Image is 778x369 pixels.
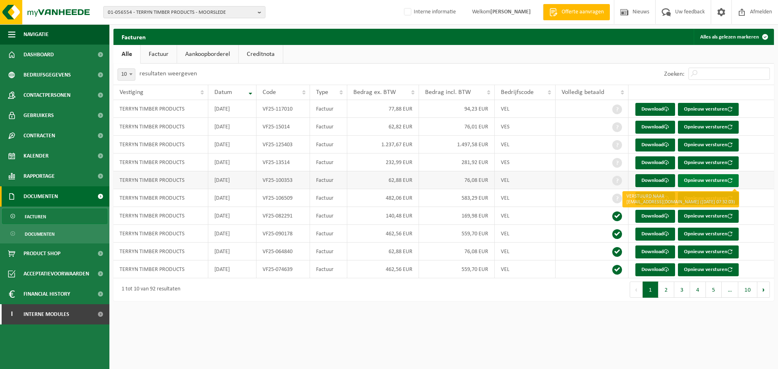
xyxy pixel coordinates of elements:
a: Creditnota [239,45,283,64]
span: Code [263,89,276,96]
span: Volledig betaald [562,89,604,96]
a: Download [635,210,675,223]
td: VF25-082291 [256,207,310,225]
span: Product Shop [24,243,60,264]
td: TERRYN TIMBER PRODUCTS [113,225,208,243]
td: [DATE] [208,171,256,189]
button: 5 [706,282,722,298]
a: Facturen [2,209,107,224]
a: Download [635,121,675,134]
button: 4 [690,282,706,298]
td: TERRYN TIMBER PRODUCTS [113,118,208,136]
button: Opnieuw versturen [678,192,739,205]
td: [DATE] [208,100,256,118]
td: VEL [495,189,556,207]
span: Financial History [24,284,70,304]
td: 559,70 EUR [419,260,495,278]
a: Download [635,103,675,116]
td: 76,08 EUR [419,171,495,189]
td: VEL [495,260,556,278]
a: Download [635,174,675,187]
td: [DATE] [208,260,256,278]
button: 1 [643,282,658,298]
a: Documenten [2,226,107,241]
td: 169,98 EUR [419,207,495,225]
span: Bedrag ex. BTW [353,89,396,96]
a: Download [635,192,675,205]
td: TERRYN TIMBER PRODUCTS [113,189,208,207]
td: VF25-15014 [256,118,310,136]
td: 94,23 EUR [419,100,495,118]
td: VF25-064840 [256,243,310,260]
td: Factuur [310,136,347,154]
td: TERRYN TIMBER PRODUCTS [113,260,208,278]
button: Previous [630,282,643,298]
span: Navigatie [24,24,49,45]
span: Gebruikers [24,105,54,126]
td: Factuur [310,189,347,207]
td: VF25-125403 [256,136,310,154]
td: VF25-090178 [256,225,310,243]
td: VEL [495,171,556,189]
label: Interne informatie [402,6,456,18]
a: Factuur [141,45,177,64]
label: resultaten weergeven [139,70,197,77]
td: [DATE] [208,154,256,171]
a: Download [635,139,675,151]
span: Offerte aanvragen [560,8,606,16]
td: VES [495,118,556,136]
span: Rapportage [24,166,55,186]
strong: [PERSON_NAME] [490,9,531,15]
span: Vestiging [120,89,143,96]
span: I [8,304,15,324]
span: Kalender [24,146,49,166]
td: VF25-13514 [256,154,310,171]
button: Opnieuw versturen [678,174,739,187]
td: [DATE] [208,207,256,225]
td: Factuur [310,260,347,278]
button: Alles als gelezen markeren [694,29,773,45]
a: Download [635,263,675,276]
td: VF25-106509 [256,189,310,207]
td: TERRYN TIMBER PRODUCTS [113,100,208,118]
td: Factuur [310,154,347,171]
td: 482,06 EUR [347,189,419,207]
td: [DATE] [208,136,256,154]
button: Opnieuw versturen [678,103,739,116]
td: 1.237,67 EUR [347,136,419,154]
td: 62,88 EUR [347,171,419,189]
span: Type [316,89,328,96]
td: Factuur [310,243,347,260]
button: Opnieuw versturen [678,228,739,241]
span: Dashboard [24,45,54,65]
td: TERRYN TIMBER PRODUCTS [113,243,208,260]
td: Factuur [310,118,347,136]
td: 140,48 EUR [347,207,419,225]
a: Download [635,156,675,169]
span: Bedrijfscode [501,89,534,96]
td: 559,70 EUR [419,225,495,243]
td: VF25-117010 [256,100,310,118]
a: Download [635,228,675,241]
label: Zoeken: [664,71,684,77]
span: Acceptatievoorwaarden [24,264,89,284]
h2: Facturen [113,29,154,45]
span: 10 [118,69,135,80]
td: VF25-074639 [256,260,310,278]
button: Opnieuw versturen [678,245,739,258]
td: 76,01 EUR [419,118,495,136]
span: … [722,282,738,298]
td: 462,56 EUR [347,225,419,243]
a: Aankoopborderel [177,45,238,64]
td: 281,92 EUR [419,154,495,171]
td: 1.497,58 EUR [419,136,495,154]
td: VEL [495,243,556,260]
button: 3 [674,282,690,298]
button: 10 [738,282,757,298]
td: VES [495,154,556,171]
span: Documenten [25,226,55,242]
button: Opnieuw versturen [678,139,739,151]
td: TERRYN TIMBER PRODUCTS [113,154,208,171]
span: 10 [118,68,135,81]
button: Opnieuw versturen [678,263,739,276]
